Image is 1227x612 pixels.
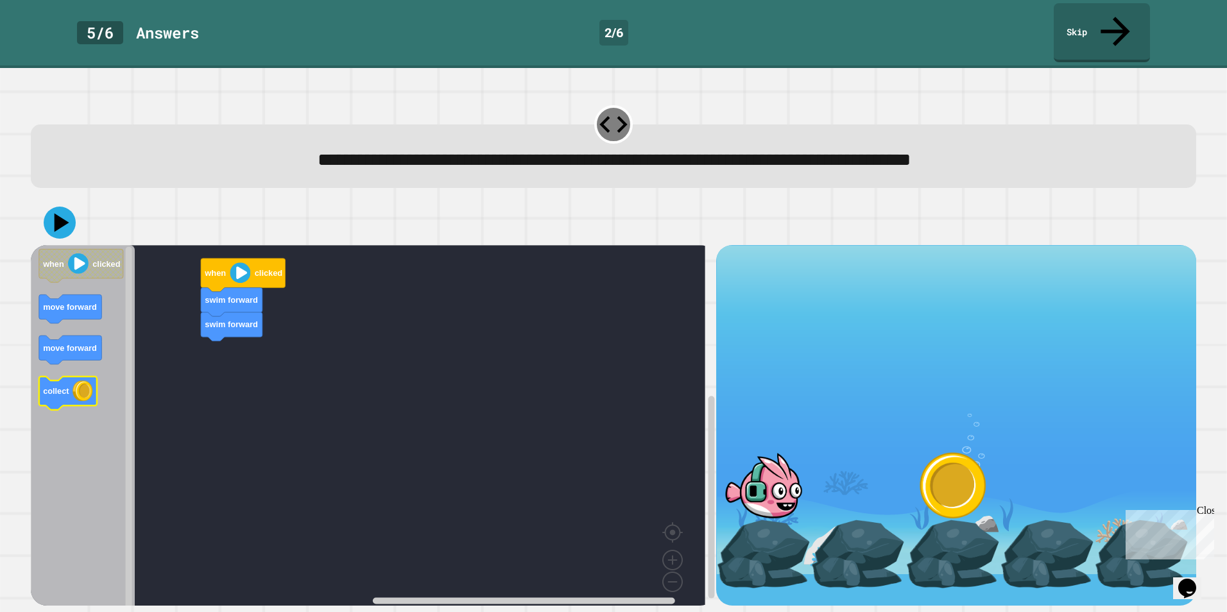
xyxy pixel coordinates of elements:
text: when [204,268,226,278]
text: when [42,259,64,268]
text: clicked [255,268,282,278]
text: move forward [43,343,97,353]
iframe: chat widget [1173,561,1214,599]
div: Blockly Workspace [31,245,717,606]
iframe: chat widget [1120,505,1214,559]
div: Chat with us now!Close [5,5,89,81]
text: clicked [92,259,120,268]
text: collect [43,387,69,396]
div: 2 / 6 [599,20,628,46]
div: Answer s [136,21,199,44]
text: swim forward [205,295,258,305]
text: swim forward [205,319,258,329]
text: move forward [43,302,97,312]
a: Skip [1054,3,1150,62]
div: 5 / 6 [77,21,123,44]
